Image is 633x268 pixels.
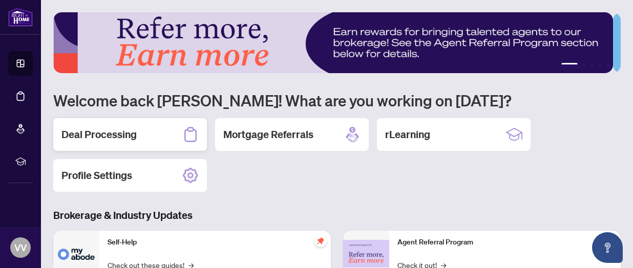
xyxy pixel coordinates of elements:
[598,63,602,67] button: 4
[590,63,594,67] button: 3
[14,240,27,255] span: VV
[8,8,33,27] img: logo
[53,208,621,222] h3: Brokerage & Industry Updates
[606,63,610,67] button: 5
[108,237,323,248] p: Self-Help
[223,127,313,142] h2: Mortgage Referrals
[561,63,578,67] button: 1
[582,63,586,67] button: 2
[53,12,613,73] img: Slide 0
[61,168,132,183] h2: Profile Settings
[314,235,327,247] span: pushpin
[397,237,613,248] p: Agent Referral Program
[61,127,137,142] h2: Deal Processing
[592,232,623,263] button: Open asap
[385,127,430,142] h2: rLearning
[343,240,389,268] img: Agent Referral Program
[53,91,621,110] h1: Welcome back [PERSON_NAME]! What are you working on [DATE]?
